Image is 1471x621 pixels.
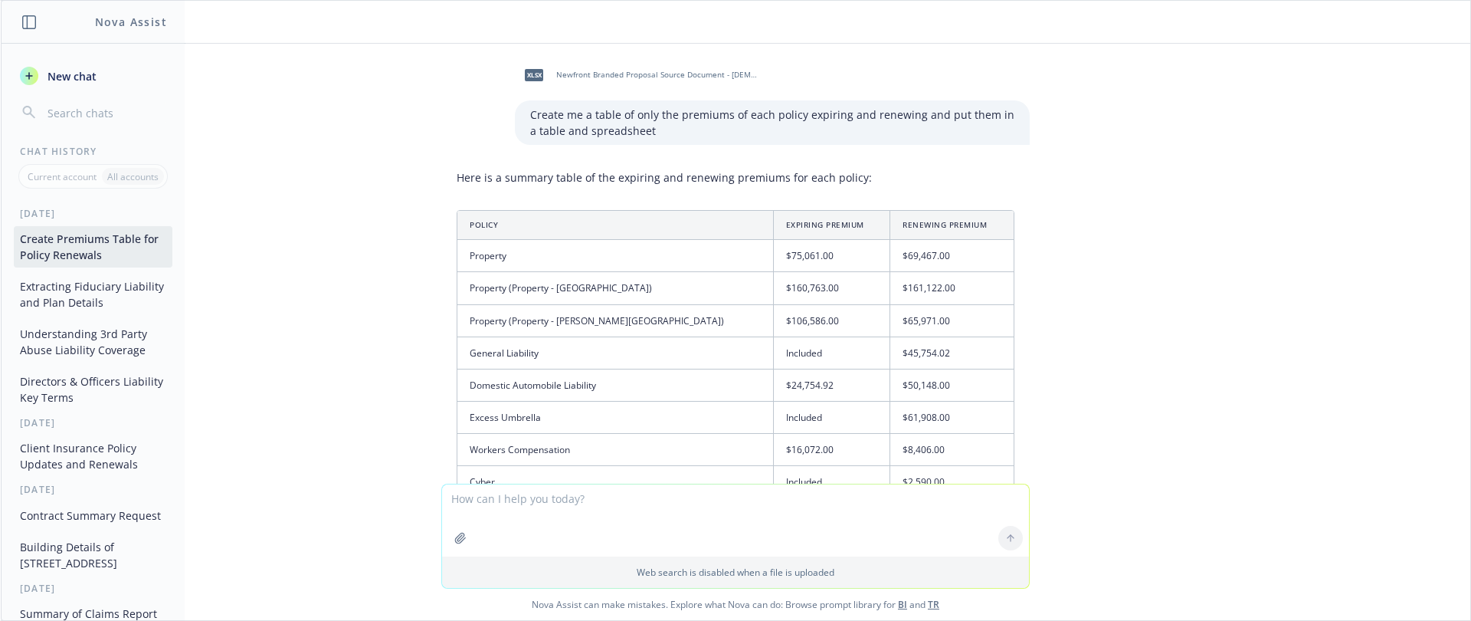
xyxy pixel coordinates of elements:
[890,272,1014,304] td: $161,122.00
[457,304,773,337] td: Property (Property - [PERSON_NAME][GEOGRAPHIC_DATA])
[890,337,1014,369] td: $45,754.02
[890,369,1014,401] td: $50,148.00
[107,170,159,183] p: All accounts
[95,14,167,30] h1: Nova Assist
[928,598,939,611] a: TR
[773,402,890,434] td: Included
[890,240,1014,272] td: $69,467.00
[773,272,890,304] td: $160,763.00
[890,466,1014,498] td: $2,590.00
[457,466,773,498] td: Cyber
[773,304,890,337] td: $106,586.00
[457,240,773,272] td: Property
[457,211,773,240] th: Policy
[451,566,1020,579] p: Web search is disabled when a file is uploaded
[530,107,1014,139] p: Create me a table of only the premiums of each policy expiring and renewing and put them in a tab...
[773,434,890,466] td: $16,072.00
[2,145,185,158] div: Chat History
[14,321,172,363] button: Understanding 3rd Party Abuse Liability Coverage
[515,56,760,94] div: xlsxNewfront Branded Proposal Source Document - [DEMOGRAPHIC_DATA] [DATE].xlsx
[457,369,773,401] td: Domestic Automobile Liability
[457,337,773,369] td: General Liability
[2,207,185,220] div: [DATE]
[890,304,1014,337] td: $65,971.00
[2,483,185,496] div: [DATE]
[457,434,773,466] td: Workers Compensation
[890,434,1014,466] td: $8,406.00
[14,369,172,410] button: Directors & Officers Liability Key Terms
[773,211,890,240] th: Expiring Premium
[14,226,172,268] button: Create Premiums Table for Policy Renewals
[773,466,890,498] td: Included
[2,416,185,429] div: [DATE]
[898,598,907,611] a: BI
[2,582,185,595] div: [DATE]
[773,240,890,272] td: $75,061.00
[28,170,97,183] p: Current account
[773,369,890,401] td: $24,754.92
[556,70,757,80] span: Newfront Branded Proposal Source Document - [DEMOGRAPHIC_DATA] [DATE].xlsx
[457,272,773,304] td: Property (Property - [GEOGRAPHIC_DATA])
[457,402,773,434] td: Excess Umbrella
[14,503,172,528] button: Contract Summary Request
[14,274,172,315] button: Extracting Fiduciary Liability and Plan Details
[7,589,1464,620] span: Nova Assist can make mistakes. Explore what Nova can do: Browse prompt library for and
[14,435,172,477] button: Client Insurance Policy Updates and Renewals
[890,402,1014,434] td: $61,908.00
[44,68,97,84] span: New chat
[14,62,172,90] button: New chat
[890,211,1014,240] th: Renewing Premium
[773,337,890,369] td: Included
[14,534,172,576] button: Building Details of [STREET_ADDRESS]
[457,169,1014,186] p: Here is a summary table of the expiring and renewing premiums for each policy:
[525,69,543,80] span: xlsx
[44,102,166,123] input: Search chats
